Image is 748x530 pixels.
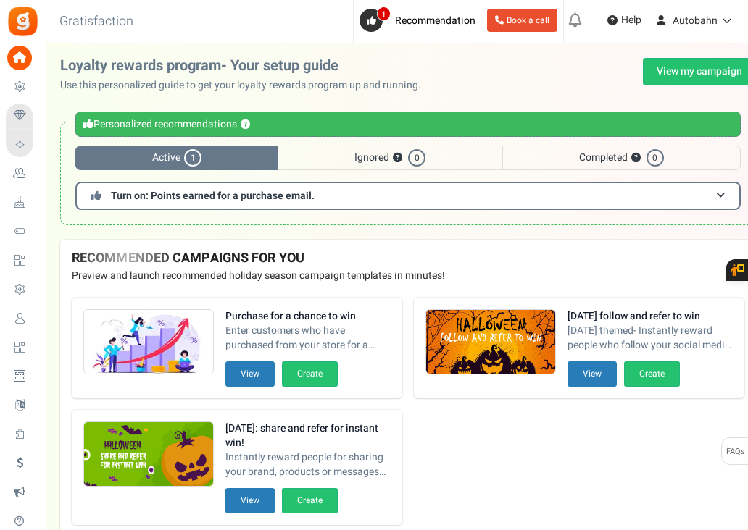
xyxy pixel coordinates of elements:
h3: Gratisfaction [43,7,149,36]
img: Recommended Campaigns [426,310,555,375]
span: Completed [502,146,741,170]
span: 1 [184,149,201,167]
span: 0 [647,149,664,167]
strong: [DATE] follow and refer to win [568,309,733,324]
span: Enter customers who have purchased from your store for a chance to win. Increase sales and AOV. [225,324,391,353]
span: 0 [408,149,425,167]
h4: RECOMMENDED CAMPAIGNS FOR YOU [72,251,744,266]
img: Recommended Campaigns [84,422,213,487]
span: Instantly reward people for sharing your brand, products or messages over their social networks [225,450,391,479]
p: Preview and launch recommended holiday season campaign templates in minutes! [72,269,744,283]
button: ? [393,153,402,163]
span: Active [75,146,278,170]
button: View [225,361,275,387]
button: ? [631,153,641,163]
button: View [568,361,617,387]
span: [DATE] themed- Instantly reward people who follow your social media profiles, subscribe to your n... [568,324,733,353]
span: Ignored [278,146,502,170]
button: Create [282,361,338,387]
div: Personalized recommendations [75,112,741,137]
img: Gratisfaction [7,5,39,38]
button: Create [282,488,338,513]
span: 1 [377,7,391,21]
span: Recommendation [395,13,475,28]
span: Help [618,13,641,28]
img: Recommended Campaigns [84,310,213,375]
button: View [225,488,275,513]
span: Turn on: Points earned for a purchase email. [111,188,315,203]
strong: Purchase for a chance to win [225,309,391,324]
a: 1 Recommendation [360,9,481,32]
a: Book a call [487,9,557,32]
button: ? [241,120,250,130]
span: FAQs [726,438,745,466]
h2: Loyalty rewards program- Your setup guide [60,58,433,74]
span: Autobahn [673,13,718,28]
button: Create [624,361,680,387]
p: Use this personalized guide to get your loyalty rewards program up and running. [60,78,433,93]
strong: [DATE]: share and refer for instant win! [225,421,391,450]
a: Help [602,9,647,32]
